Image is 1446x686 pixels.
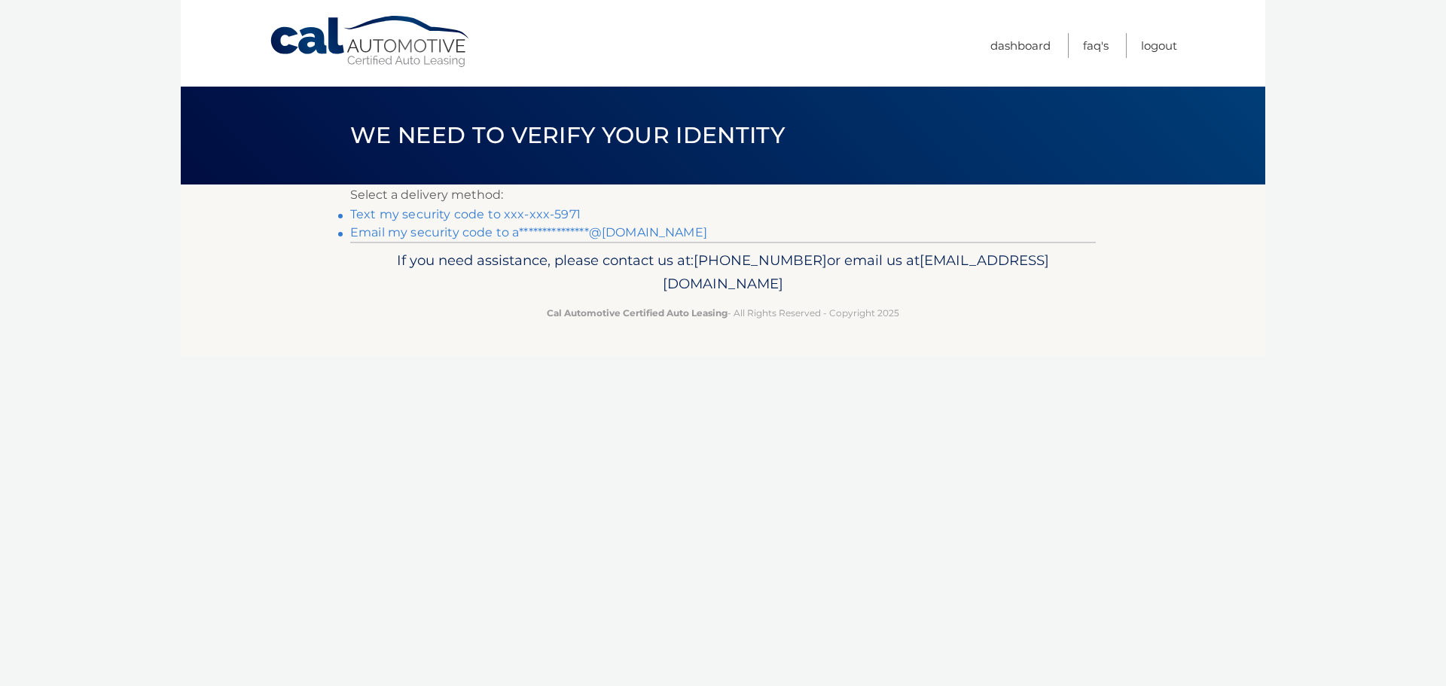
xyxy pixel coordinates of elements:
p: Select a delivery method: [350,184,1096,206]
p: If you need assistance, please contact us at: or email us at [360,248,1086,297]
a: Cal Automotive [269,15,472,69]
span: We need to verify your identity [350,121,785,149]
a: Dashboard [990,33,1051,58]
span: [PHONE_NUMBER] [694,252,827,269]
a: Logout [1141,33,1177,58]
strong: Cal Automotive Certified Auto Leasing [547,307,728,319]
a: Text my security code to xxx-xxx-5971 [350,207,581,221]
a: FAQ's [1083,33,1109,58]
p: - All Rights Reserved - Copyright 2025 [360,305,1086,321]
